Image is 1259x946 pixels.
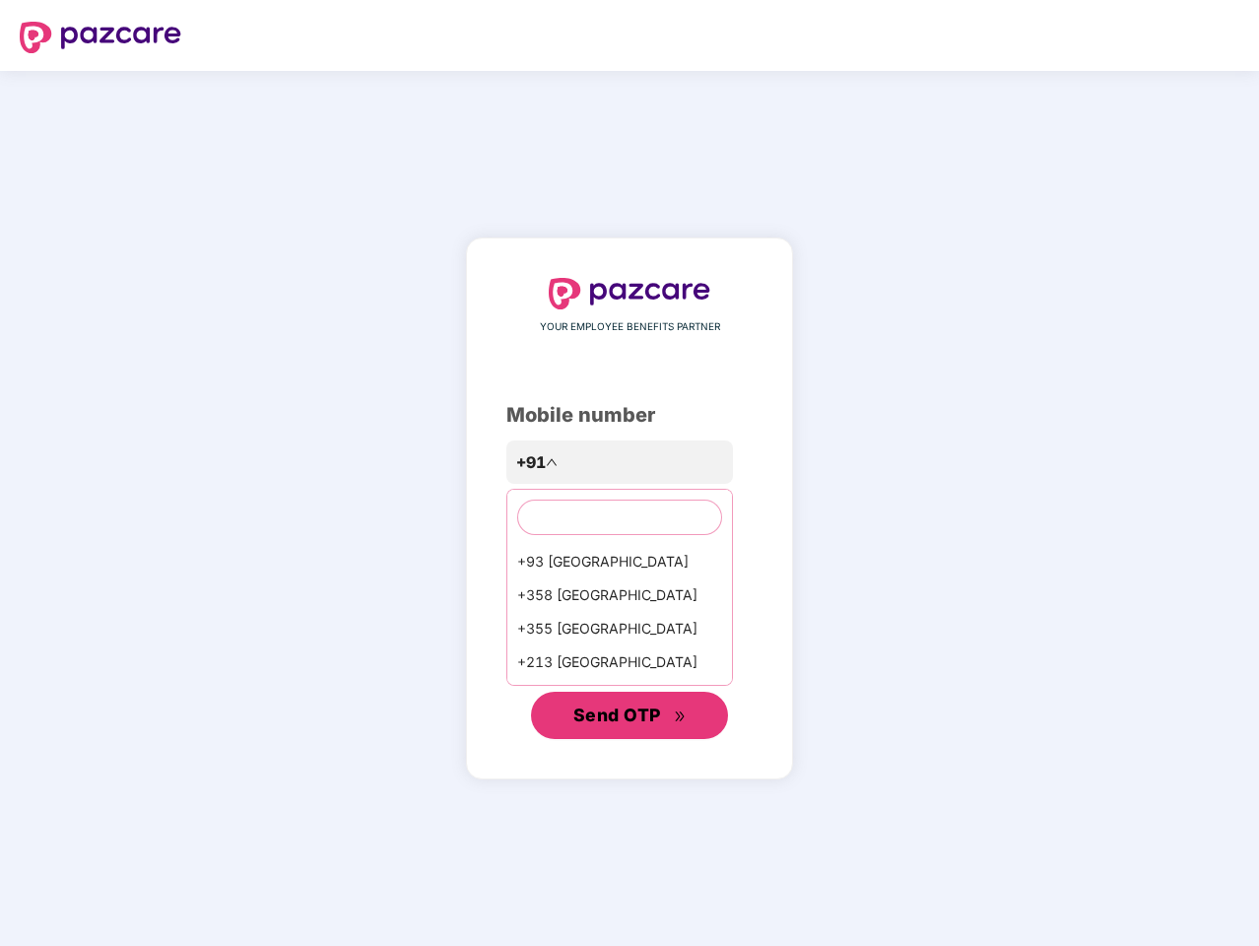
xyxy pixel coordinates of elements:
span: Send OTP [573,705,661,725]
button: Send OTPdouble-right [531,692,728,739]
div: +1684 AmericanSamoa [507,679,732,712]
span: double-right [674,710,687,723]
div: +93 [GEOGRAPHIC_DATA] [507,545,732,578]
span: +91 [516,450,546,475]
div: +355 [GEOGRAPHIC_DATA] [507,612,732,645]
div: Mobile number [506,400,753,431]
div: +358 [GEOGRAPHIC_DATA] [507,578,732,612]
div: +213 [GEOGRAPHIC_DATA] [507,645,732,679]
span: YOUR EMPLOYEE BENEFITS PARTNER [540,319,720,335]
span: up [546,456,558,468]
img: logo [549,278,710,309]
img: logo [20,22,181,53]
